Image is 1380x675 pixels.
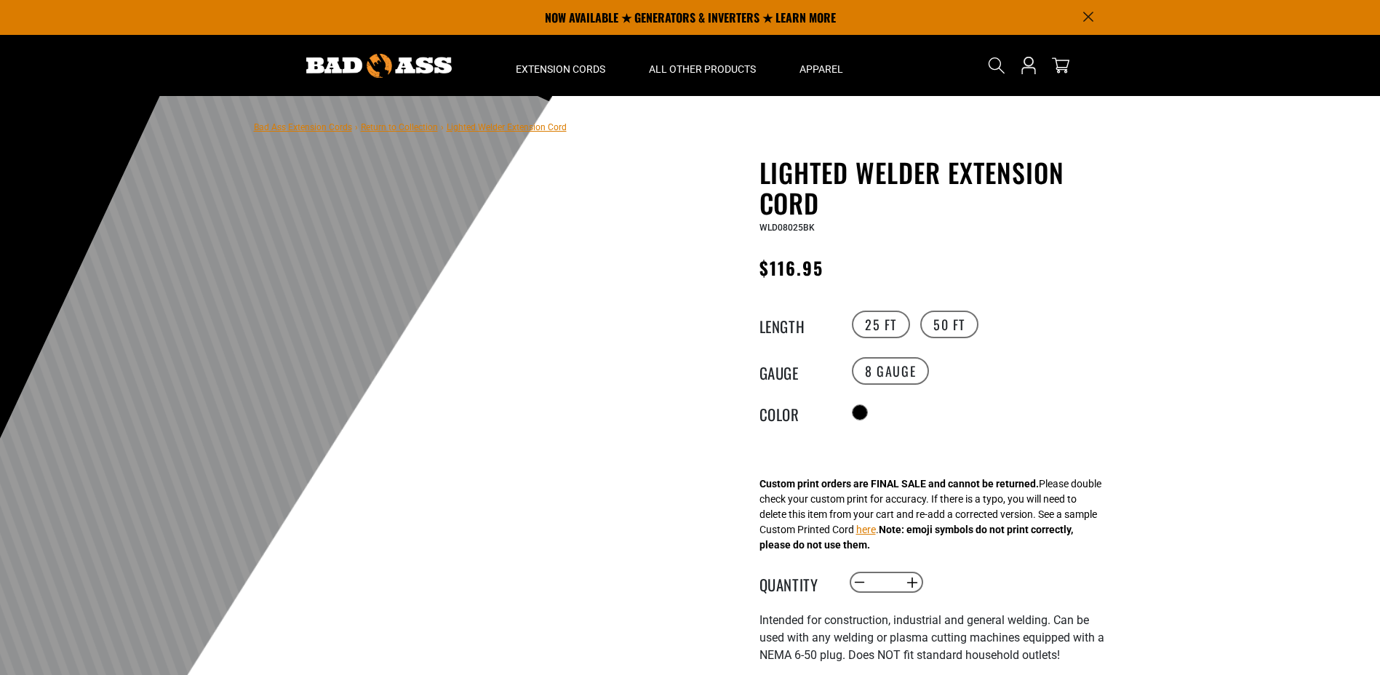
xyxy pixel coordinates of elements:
[306,54,452,78] img: Bad Ass Extension Cords
[759,524,1073,551] strong: Note: emoji symbols do not print correctly, please do not use them.
[759,613,1104,662] span: Intended for construction, industrial and general welding. Can be used with any welding or plasma...
[361,122,438,132] a: Return to Collection
[627,35,778,96] summary: All Other Products
[852,311,910,338] label: 25 FT
[649,63,756,76] span: All Other Products
[799,63,843,76] span: Apparel
[852,357,929,385] label: 8 Gauge
[759,157,1116,218] h1: Lighted Welder Extension Cord
[516,63,605,76] span: Extension Cords
[856,522,876,538] button: here
[759,403,832,422] legend: Color
[759,573,832,592] label: Quantity
[254,118,567,135] nav: breadcrumbs
[759,255,824,281] span: $116.95
[985,54,1008,77] summary: Search
[441,122,444,132] span: ›
[494,35,627,96] summary: Extension Cords
[920,311,978,338] label: 50 FT
[759,476,1101,553] div: Please double check your custom print for accuracy. If there is a typo, you will need to delete t...
[759,478,1039,490] strong: Custom print orders are FINAL SALE and cannot be returned.
[447,122,567,132] span: Lighted Welder Extension Cord
[759,315,832,334] legend: Length
[355,122,358,132] span: ›
[759,223,815,233] span: WLD08025BK
[778,35,865,96] summary: Apparel
[254,122,352,132] a: Bad Ass Extension Cords
[759,362,832,380] legend: Gauge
